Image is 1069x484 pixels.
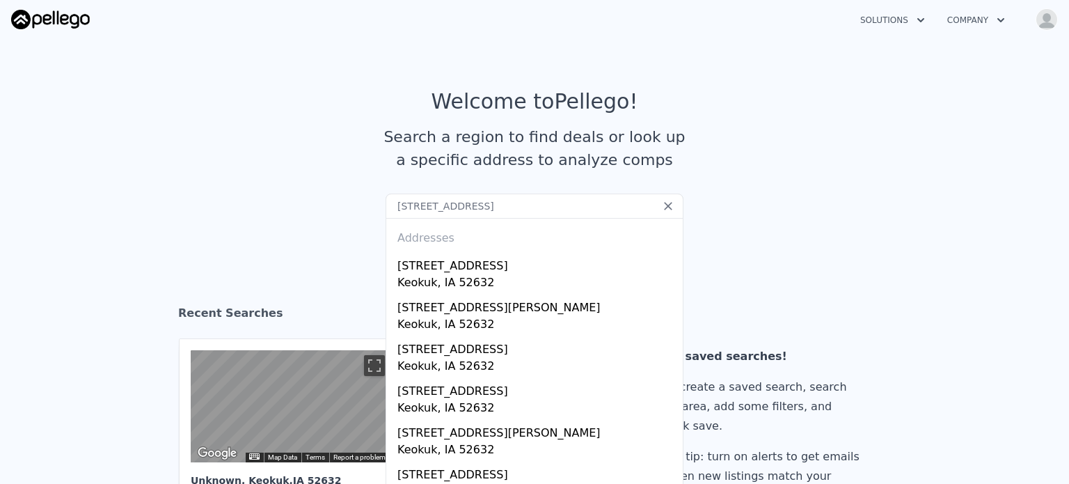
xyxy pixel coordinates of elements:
div: Keokuk, IA 52632 [397,316,677,336]
button: Map Data [268,453,297,462]
div: Street View [191,350,390,462]
div: [STREET_ADDRESS] [397,377,677,400]
img: Google [194,444,240,462]
div: Welcome to Pellego ! [431,89,638,114]
div: [STREET_ADDRESS][PERSON_NAME] [397,294,677,316]
img: Pellego [11,10,90,29]
div: To create a saved search, search an area, add some filters, and click save. [665,377,865,436]
button: Company [936,8,1016,33]
div: [STREET_ADDRESS] [397,252,677,274]
a: Report a problem [333,453,386,461]
div: [STREET_ADDRESS][PERSON_NAME] [397,419,677,442]
div: Search a region to find deals or look up a specific address to analyze comps [379,125,690,171]
div: Keokuk, IA 52632 [397,400,677,419]
div: Keokuk, IA 52632 [397,274,677,294]
div: No saved searches! [665,347,865,366]
button: Toggle fullscreen view [364,355,385,376]
div: Keokuk, IA 52632 [397,358,677,377]
div: Recent Searches [178,294,891,338]
input: Search an address or region... [386,194,683,219]
div: Addresses [392,219,677,252]
a: Terms (opens in new tab) [306,453,325,461]
div: [STREET_ADDRESS] [397,461,677,483]
a: Open this area in Google Maps (opens a new window) [194,444,240,462]
div: Keokuk, IA 52632 [397,442,677,461]
img: avatar [1036,8,1058,31]
div: Map [191,350,390,462]
button: Keyboard shortcuts [249,453,259,460]
button: Solutions [849,8,936,33]
div: [STREET_ADDRESS] [397,336,677,358]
